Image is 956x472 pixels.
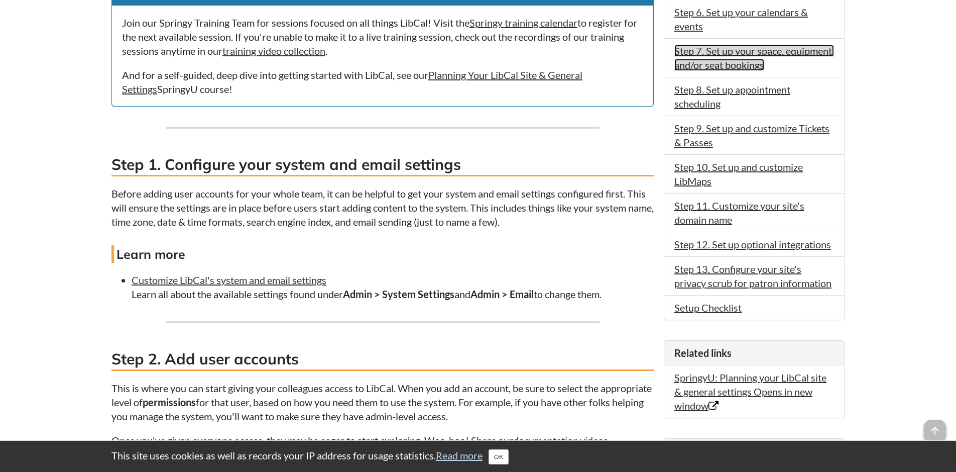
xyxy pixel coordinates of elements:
a: Step 10. Set up and customize LibMaps [674,161,803,187]
strong: Admin > Email [470,288,534,300]
a: documentation [513,434,578,446]
p: This is where you can start giving your colleagues access to LibCal. When you add an account, be ... [111,381,654,423]
strong: permissions [143,396,196,408]
div: This site uses cookies as well as records your IP address for usage statistics. [101,448,855,464]
p: And for a self-guided, deep dive into getting started with LibCal, see our SpringyU course! [122,68,643,96]
a: Step 12. Set up optional integrations [674,238,831,250]
a: Customize LibCal's system and email settings [132,274,326,286]
p: Once you've given everyone access, they may be eager to start exploring. Woo-hoo! Share our , , a... [111,433,654,461]
a: Step 13. Configure your site's privacy scrub for patron information [674,263,831,289]
span: Related links [674,347,732,359]
a: Step 6. Set up your calendars & events [674,6,808,32]
a: videos [580,434,608,446]
span: arrow_upward [924,420,946,442]
strong: Admin > System Settings [343,288,454,300]
h3: Step 2. Add user accounts [111,348,654,371]
a: training video collection [222,45,325,57]
a: Setup Checklist [674,302,742,314]
a: Read more [436,449,483,461]
button: Close [489,449,509,464]
a: arrow_upward [924,421,946,433]
li: Learn all about the available settings found under and to change them. [132,273,654,301]
h3: Step 1. Configure your system and email settings [111,154,654,176]
a: Springy training calendar [469,17,577,29]
h4: Learn more [111,245,654,263]
a: Step 9. Set up and customize Tickets & Passes [674,122,829,148]
a: Step 7. Set up your space, equipment, and/or seat bookings [674,45,834,71]
a: SpringyU: Planning your LibCal site & general settings Opens in new window [674,371,826,412]
a: Step 11. Customize your site's domain name [674,200,804,226]
p: Join our Springy Training Team for sessions focused on all things LibCal! Visit the to register f... [122,16,643,58]
p: Before adding user accounts for your whole team, it can be helpful to get your system and email s... [111,186,654,229]
a: Step 8. Set up appointment scheduling [674,83,790,110]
